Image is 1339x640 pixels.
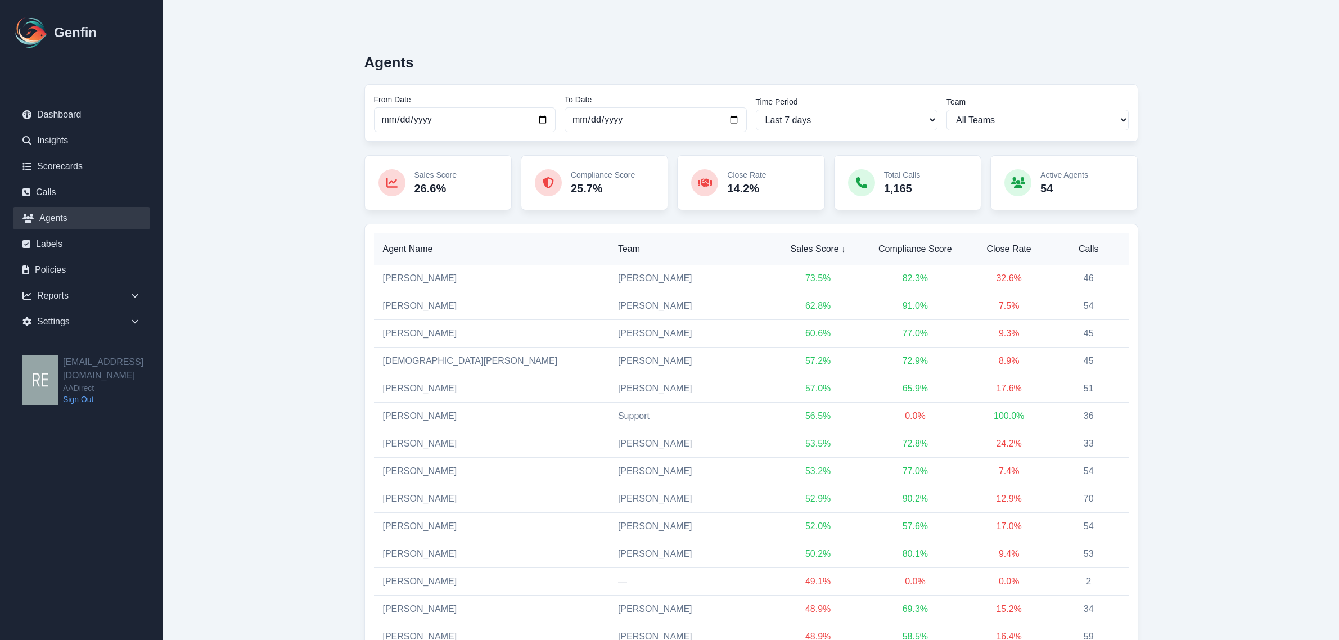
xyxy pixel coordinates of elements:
[978,242,1040,256] span: Close Rate
[805,439,831,448] span: 53.5 %
[756,96,938,107] label: Time Period
[805,576,831,586] span: 49.1 %
[1049,513,1129,540] td: 54
[618,356,692,366] span: [PERSON_NAME]
[618,521,692,531] span: [PERSON_NAME]
[1049,348,1129,375] td: 45
[414,181,457,196] p: 26.6%
[999,301,1019,310] span: 7.5 %
[618,576,627,586] span: —
[999,466,1019,476] span: 7.4 %
[13,181,150,204] a: Calls
[383,301,457,310] a: [PERSON_NAME]
[383,411,457,421] a: [PERSON_NAME]
[383,384,457,393] a: [PERSON_NAME]
[903,384,928,393] span: 65.9 %
[618,439,692,448] span: [PERSON_NAME]
[618,328,692,338] span: [PERSON_NAME]
[996,439,1021,448] span: 24.2 %
[383,549,457,558] a: [PERSON_NAME]
[1049,403,1129,430] td: 36
[618,411,650,421] span: Support
[1049,458,1129,485] td: 54
[383,242,600,256] span: Agent Name
[618,242,766,256] span: Team
[805,328,831,338] span: 60.6 %
[805,549,831,558] span: 50.2 %
[383,576,457,586] a: [PERSON_NAME]
[618,604,692,614] span: [PERSON_NAME]
[13,310,150,333] div: Settings
[364,54,414,71] h2: Agents
[903,604,928,614] span: 69.3 %
[383,494,457,503] a: [PERSON_NAME]
[1049,320,1129,348] td: 45
[13,259,150,281] a: Policies
[383,356,558,366] a: [DEMOGRAPHIC_DATA][PERSON_NAME]
[1049,540,1129,568] td: 53
[1049,375,1129,403] td: 51
[383,273,457,283] a: [PERSON_NAME]
[13,129,150,152] a: Insights
[22,355,58,405] img: resqueda@aadirect.com
[841,242,846,256] span: ↓
[1049,485,1129,513] td: 70
[805,604,831,614] span: 48.9 %
[999,576,1019,586] span: 0.0 %
[905,576,925,586] span: 0.0 %
[13,233,150,255] a: Labels
[884,181,921,196] p: 1,165
[903,549,928,558] span: 80.1 %
[13,207,150,229] a: Agents
[805,521,831,531] span: 52.0 %
[1049,265,1129,292] td: 46
[903,439,928,448] span: 72.8 %
[996,273,1021,283] span: 32.6 %
[805,494,831,503] span: 52.9 %
[999,328,1019,338] span: 9.3 %
[805,466,831,476] span: 53.2 %
[1049,292,1129,320] td: 54
[999,549,1019,558] span: 9.4 %
[1040,181,1088,196] p: 54
[63,382,163,394] span: AADirect
[383,604,457,614] a: [PERSON_NAME]
[946,96,1129,107] label: Team
[1058,242,1120,256] span: Calls
[374,94,556,105] label: From Date
[727,181,766,196] p: 14.2%
[571,169,635,181] p: Compliance Score
[805,273,831,283] span: 73.5 %
[903,521,928,531] span: 57.6 %
[784,242,853,256] span: Sales Score
[999,356,1019,366] span: 8.9 %
[618,494,692,503] span: [PERSON_NAME]
[805,301,831,310] span: 62.8 %
[383,439,457,448] a: [PERSON_NAME]
[54,24,97,42] h1: Genfin
[903,356,928,366] span: 72.9 %
[1040,169,1088,181] p: Active Agents
[996,521,1021,531] span: 17.0 %
[884,169,921,181] p: Total Calls
[805,411,831,421] span: 56.5 %
[618,549,692,558] span: [PERSON_NAME]
[870,242,960,256] span: Compliance Score
[63,355,163,382] h2: [EMAIL_ADDRESS][DOMAIN_NAME]
[565,94,747,105] label: To Date
[1049,430,1129,458] td: 33
[63,394,163,405] a: Sign Out
[383,328,457,338] a: [PERSON_NAME]
[618,273,692,283] span: [PERSON_NAME]
[383,521,457,531] a: [PERSON_NAME]
[618,466,692,476] span: [PERSON_NAME]
[903,328,928,338] span: 77.0 %
[805,356,831,366] span: 57.2 %
[996,494,1021,503] span: 12.9 %
[618,301,692,310] span: [PERSON_NAME]
[13,155,150,178] a: Scorecards
[903,466,928,476] span: 77.0 %
[414,169,457,181] p: Sales Score
[13,285,150,307] div: Reports
[903,494,928,503] span: 90.2 %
